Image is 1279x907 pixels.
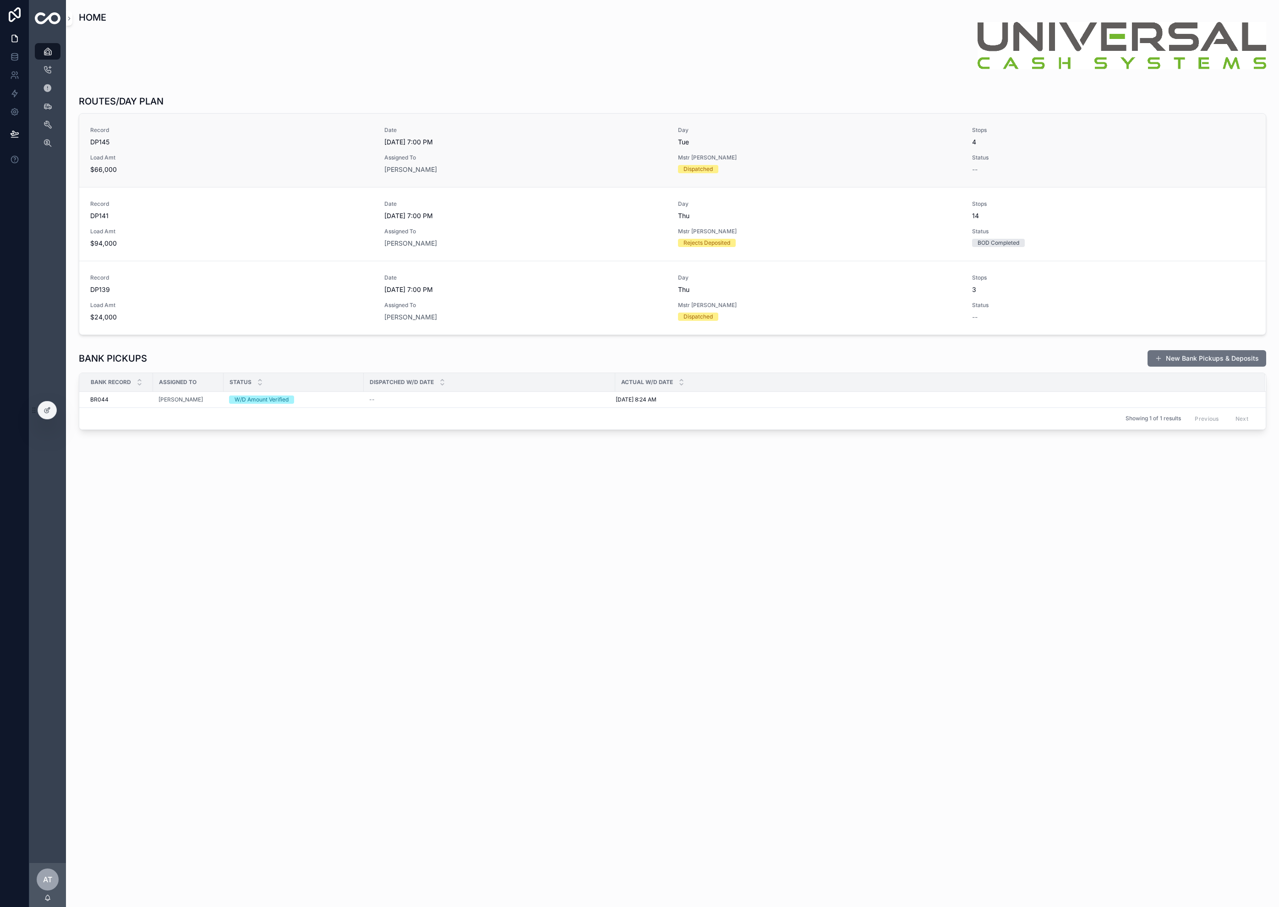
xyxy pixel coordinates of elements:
[90,396,109,403] span: BR044
[79,261,1266,335] a: RecordDP139Date[DATE] 7:00 PMDayThuStops3Load Amt$24,000Assigned To[PERSON_NAME]Mstr [PERSON_NAME...
[384,126,667,134] span: Date
[90,228,373,235] span: Load Amt
[384,302,667,309] span: Assigned To
[79,187,1266,261] a: RecordDP141Date[DATE] 7:00 PMDayThuStops14Load Amt$94,000Assigned To[PERSON_NAME]Mstr [PERSON_NAM...
[616,396,1254,403] a: [DATE] 8:24 AM
[678,211,961,220] span: Thu
[79,11,106,24] h1: HOME
[90,200,373,208] span: Record
[972,302,1255,309] span: Status
[384,137,667,147] span: [DATE] 7:00 PM
[1126,415,1181,422] span: Showing 1 of 1 results
[235,396,289,404] div: W/D Amount Verified
[159,396,218,403] a: [PERSON_NAME]
[369,396,375,403] span: --
[230,379,251,386] span: Status
[384,165,437,174] a: [PERSON_NAME]
[90,126,373,134] span: Record
[616,396,656,403] span: [DATE] 8:24 AM
[90,274,373,281] span: Record
[972,285,1255,294] span: 3
[90,211,373,220] span: DP141
[384,274,667,281] span: Date
[384,285,667,294] span: [DATE] 7:00 PM
[91,379,131,386] span: Bank Record
[90,239,373,248] span: $94,000
[384,200,667,208] span: Date
[384,313,437,322] a: [PERSON_NAME]
[370,379,434,386] span: Dispatched W/D Date
[90,396,148,403] a: BR044
[90,165,373,174] span: $66,000
[972,126,1255,134] span: Stops
[972,137,1255,147] span: 4
[384,154,667,161] span: Assigned To
[159,396,203,403] a: [PERSON_NAME]
[79,352,147,365] h1: BANK PICKUPS
[79,114,1266,187] a: RecordDP145Date[DATE] 7:00 PMDayTueStops4Load Amt$66,000Assigned To[PERSON_NAME]Mstr [PERSON_NAME...
[90,313,373,322] span: $24,000
[43,874,52,885] span: AT
[90,154,373,161] span: Load Amt
[678,200,961,208] span: Day
[369,396,610,403] a: --
[29,37,66,163] div: scrollable content
[678,274,961,281] span: Day
[972,313,978,322] span: --
[978,239,1019,247] div: BOD Completed
[683,239,730,247] div: Rejects Deposited
[79,95,164,108] h1: ROUTES/DAY PLAN
[159,379,197,386] span: Assigned To
[384,211,667,220] span: [DATE] 7:00 PM
[678,137,961,147] span: Tue
[972,154,1255,161] span: Status
[229,396,358,404] a: W/D Amount Verified
[972,274,1255,281] span: Stops
[972,211,1255,220] span: 14
[1148,350,1266,367] button: New Bank Pickups & Deposits
[978,22,1266,69] img: 28209-Universal.png
[683,313,713,321] div: Dispatched
[90,285,373,294] span: DP139
[678,126,961,134] span: Day
[972,228,1255,235] span: Status
[678,302,961,309] span: Mstr [PERSON_NAME]
[384,239,437,248] a: [PERSON_NAME]
[683,165,713,173] div: Dispatched
[384,228,667,235] span: Assigned To
[678,154,961,161] span: Mstr [PERSON_NAME]
[90,137,373,147] span: DP145
[621,379,673,386] span: Actual W/D Date
[972,165,978,174] span: --
[90,302,373,309] span: Load Amt
[972,200,1255,208] span: Stops
[678,228,961,235] span: Mstr [PERSON_NAME]
[35,12,60,24] img: App logo
[678,285,961,294] span: Thu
